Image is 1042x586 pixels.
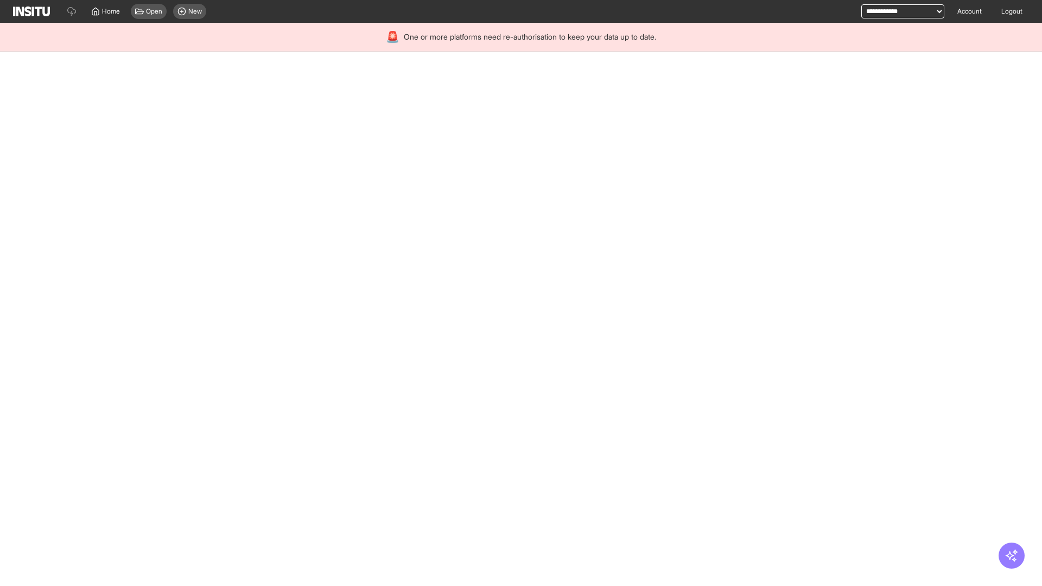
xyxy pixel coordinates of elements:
[188,7,202,16] span: New
[146,7,162,16] span: Open
[404,31,656,42] span: One or more platforms need re-authorisation to keep your data up to date.
[13,7,50,16] img: Logo
[102,7,120,16] span: Home
[386,29,399,44] div: 🚨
